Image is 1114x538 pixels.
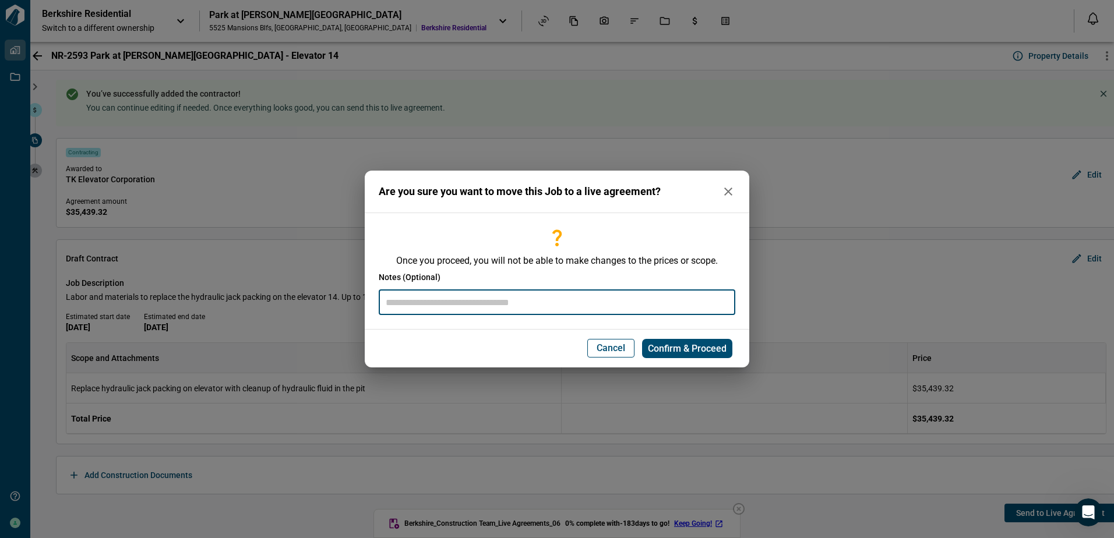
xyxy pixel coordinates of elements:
[379,255,735,267] span: Once you proceed, you will not be able to make changes to the prices or scope.
[648,343,727,355] span: Confirm & Proceed
[642,339,732,359] button: Confirm & Proceed
[379,186,661,197] span: Are you sure you want to move this Job to a live agreement?
[379,271,440,283] span: Notes (Optional)
[1074,498,1102,526] iframe: Intercom live chat
[597,342,625,354] span: Cancel
[587,339,634,358] button: Cancel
